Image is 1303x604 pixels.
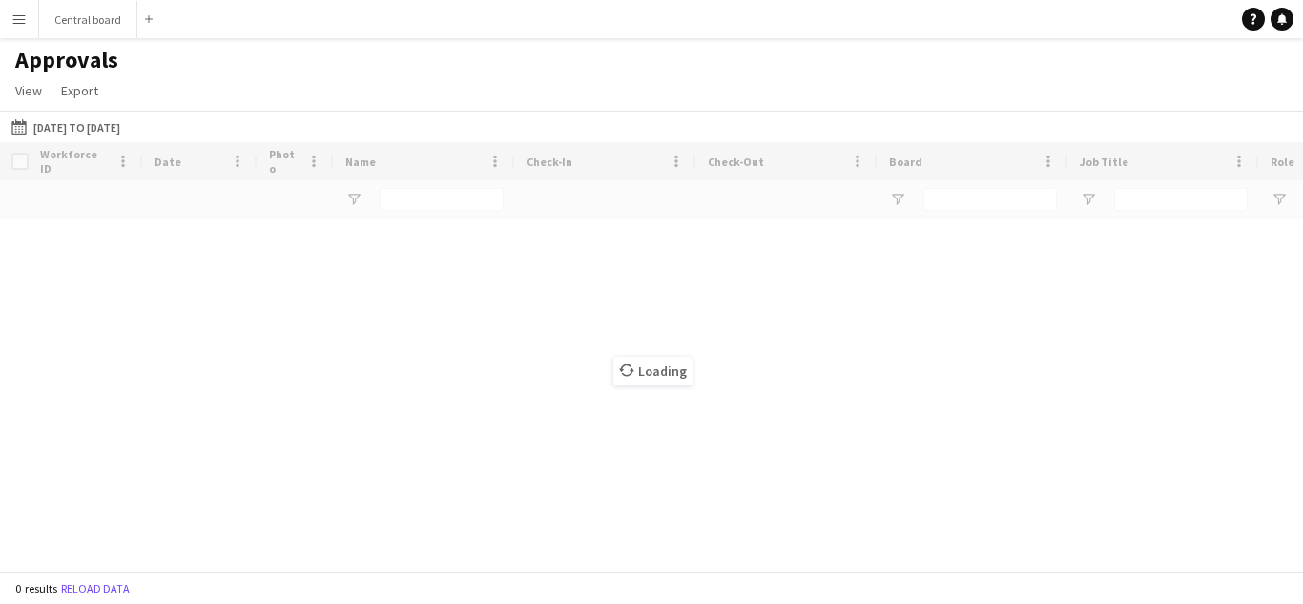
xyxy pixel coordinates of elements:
a: Export [53,78,106,103]
span: Loading [613,357,693,385]
button: Central board [39,1,137,38]
a: View [8,78,50,103]
button: [DATE] to [DATE] [8,115,124,138]
button: Reload data [57,578,134,599]
span: View [15,82,42,99]
span: Export [61,82,98,99]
